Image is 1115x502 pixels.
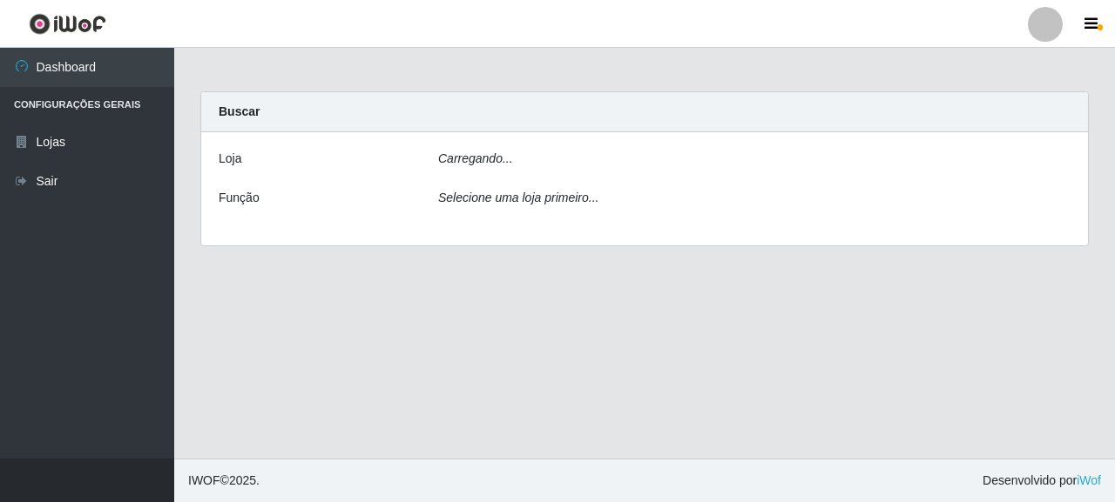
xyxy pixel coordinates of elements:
strong: Buscar [219,104,260,118]
img: CoreUI Logo [29,13,106,35]
span: IWOF [188,473,220,487]
span: © 2025 . [188,472,260,490]
i: Carregando... [438,151,513,165]
span: Desenvolvido por [983,472,1101,490]
label: Função [219,189,260,207]
label: Loja [219,150,241,168]
a: iWof [1077,473,1101,487]
i: Selecione uma loja primeiro... [438,191,598,204]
